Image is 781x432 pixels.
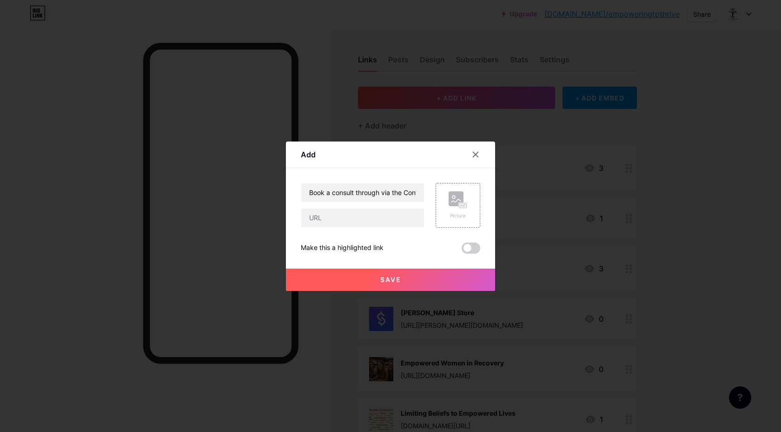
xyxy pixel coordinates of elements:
[380,276,401,283] span: Save
[286,269,495,291] button: Save
[301,243,384,254] div: Make this a highlighted link
[301,209,424,227] input: URL
[301,149,316,160] div: Add
[449,212,467,219] div: Picture
[301,183,424,202] input: Title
